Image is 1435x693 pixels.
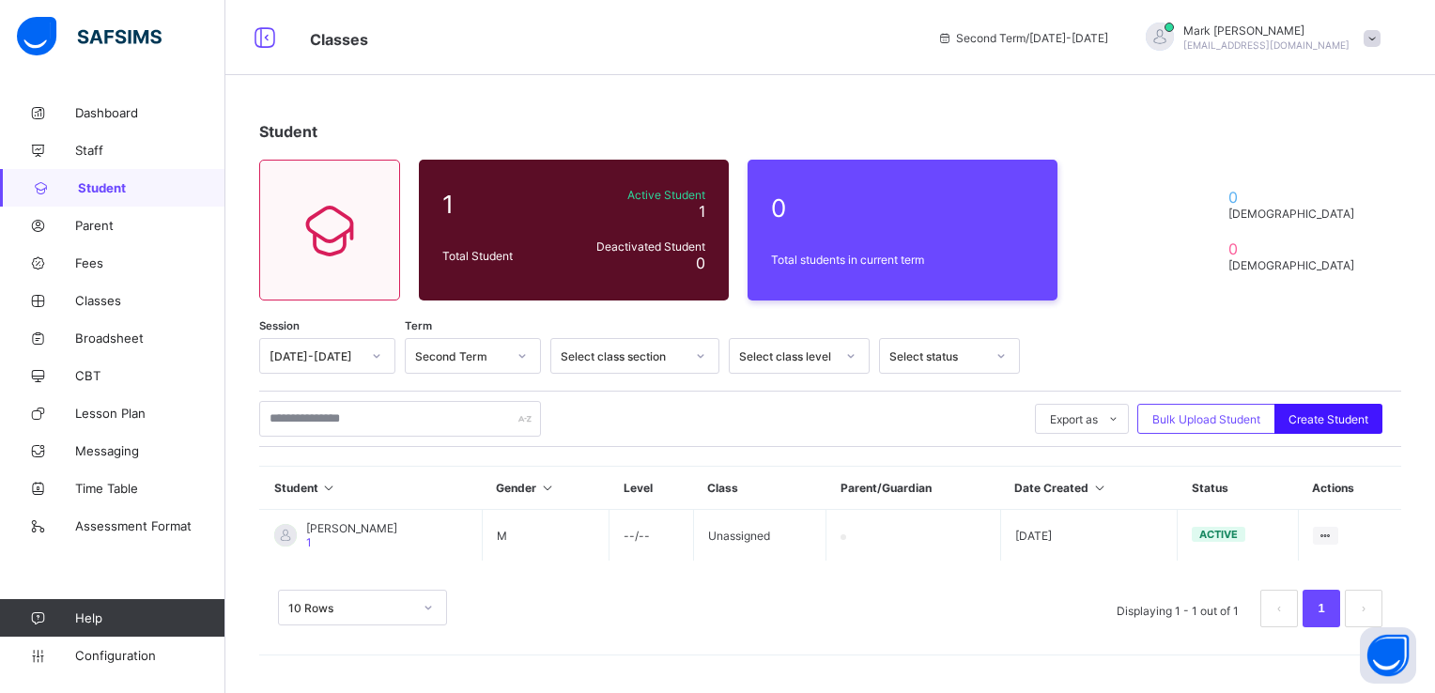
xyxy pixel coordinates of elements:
[1103,590,1253,627] li: Displaying 1 - 1 out of 1
[1360,627,1416,684] button: Open asap
[1228,207,1363,221] span: [DEMOGRAPHIC_DATA]
[572,188,705,202] span: Active Student
[75,331,225,346] span: Broadsheet
[17,17,162,56] img: safsims
[1050,412,1098,426] span: Export as
[75,443,225,458] span: Messaging
[1260,590,1298,627] button: prev page
[1183,39,1350,51] span: [EMAIL_ADDRESS][DOMAIN_NAME]
[75,368,225,383] span: CBT
[1000,510,1177,562] td: [DATE]
[270,349,361,363] div: [DATE]-[DATE]
[693,510,826,562] td: Unassigned
[415,349,506,363] div: Second Term
[482,467,609,510] th: Gender
[771,193,1034,223] span: 0
[1228,188,1363,207] span: 0
[771,253,1034,267] span: Total students in current term
[693,467,826,510] th: Class
[306,535,312,549] span: 1
[306,521,397,535] span: [PERSON_NAME]
[1127,23,1390,54] div: MarkSam
[321,481,337,495] i: Sort in Ascending Order
[1303,590,1340,627] li: 1
[75,143,225,158] span: Staff
[78,180,225,195] span: Student
[1000,467,1177,510] th: Date Created
[609,510,693,562] td: --/--
[1260,590,1298,627] li: 上一页
[75,218,225,233] span: Parent
[739,349,835,363] div: Select class level
[442,190,563,219] span: 1
[1228,258,1363,272] span: [DEMOGRAPHIC_DATA]
[310,30,368,49] span: Classes
[561,349,685,363] div: Select class section
[260,467,483,510] th: Student
[1298,467,1401,510] th: Actions
[288,601,412,615] div: 10 Rows
[259,319,300,332] span: Session
[826,467,1001,510] th: Parent/Guardian
[75,105,225,120] span: Dashboard
[1288,412,1368,426] span: Create Student
[259,122,317,141] span: Student
[75,255,225,270] span: Fees
[75,406,225,421] span: Lesson Plan
[699,202,705,221] span: 1
[1152,412,1260,426] span: Bulk Upload Student
[696,254,705,272] span: 0
[438,244,567,268] div: Total Student
[1228,239,1363,258] span: 0
[572,239,705,254] span: Deactivated Student
[889,349,985,363] div: Select status
[75,610,224,625] span: Help
[75,648,224,663] span: Configuration
[1345,590,1382,627] button: next page
[1183,23,1350,38] span: Mark [PERSON_NAME]
[1345,590,1382,627] li: 下一页
[1199,528,1238,541] span: active
[539,481,555,495] i: Sort in Ascending Order
[482,510,609,562] td: M
[75,293,225,308] span: Classes
[75,518,225,533] span: Assessment Format
[405,319,432,332] span: Term
[609,467,693,510] th: Level
[75,481,225,496] span: Time Table
[937,31,1108,45] span: session/term information
[1091,481,1107,495] i: Sort in Ascending Order
[1178,467,1299,510] th: Status
[1312,596,1330,621] a: 1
